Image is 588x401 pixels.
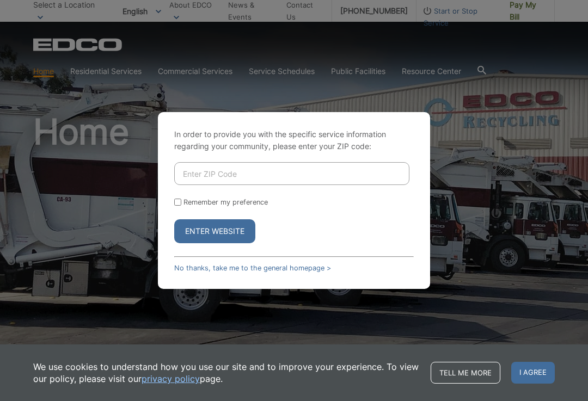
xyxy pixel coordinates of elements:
[142,373,200,385] a: privacy policy
[174,162,409,185] input: Enter ZIP Code
[174,219,255,243] button: Enter Website
[183,198,268,206] label: Remember my preference
[174,128,414,152] p: In order to provide you with the specific service information regarding your community, please en...
[33,361,420,385] p: We use cookies to understand how you use our site and to improve your experience. To view our pol...
[174,264,331,272] a: No thanks, take me to the general homepage >
[431,362,500,384] a: Tell me more
[511,362,555,384] span: I agree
